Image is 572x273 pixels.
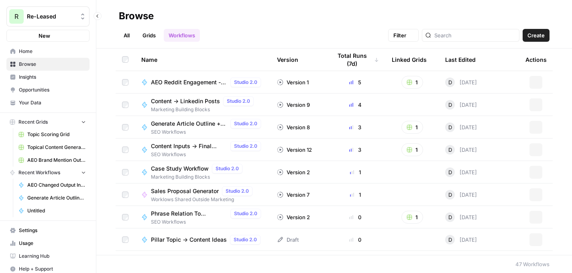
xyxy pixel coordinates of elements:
[151,210,227,218] span: Phrase Relation To Stakeholder Relationships & Subtopic
[6,45,90,58] a: Home
[6,30,90,42] button: New
[277,146,312,154] div: Version 12
[525,49,547,71] div: Actions
[6,84,90,96] a: Opportunities
[19,253,86,260] span: Learning Hub
[448,78,452,86] span: D
[448,123,452,131] span: D
[39,32,50,40] span: New
[448,101,452,109] span: D
[234,120,257,127] span: Studio 2.0
[445,167,477,177] div: [DATE]
[15,141,90,154] a: Topical Content Generation Grid
[277,191,309,199] div: Version 7
[523,29,550,42] button: Create
[141,77,264,87] a: AEO Reddit Engagement - ForkStudio 2.0
[151,106,257,113] span: Marketing Building Blocks
[445,100,477,110] div: [DATE]
[401,143,423,156] button: 1
[19,227,86,234] span: Settings
[151,151,264,158] span: SEO Workflows
[15,192,90,204] a: Generate Article Outline + Deep Research
[141,96,264,113] a: Content -> Linkedin PostsStudio 2.0Marketing Building Blocks
[448,213,452,221] span: D
[141,164,264,181] a: Case Study WorkflowStudio 2.0Marketing Building Blocks
[27,131,86,138] span: Topic Scoring Grid
[332,78,379,86] div: 5
[277,78,309,86] div: Version 1
[151,78,227,86] span: AEO Reddit Engagement - Fork
[445,235,477,244] div: [DATE]
[141,235,264,244] a: Pillar Topic -> Content IdeasStudio 2.0
[234,236,257,243] span: Studio 2.0
[119,29,134,42] a: All
[141,209,264,226] a: Phrase Relation To Stakeholder Relationships & SubtopicStudio 2.0SEO Workflows
[393,31,406,39] span: Filter
[15,128,90,141] a: Topic Scoring Grid
[332,191,379,199] div: 1
[19,265,86,273] span: Help + Support
[448,168,452,176] span: D
[19,48,86,55] span: Home
[151,187,219,195] span: Sales Proposal Generator
[27,157,86,164] span: AEO Brand Mention Outreach
[27,207,86,214] span: Untitled
[6,224,90,237] a: Settings
[277,168,310,176] div: Version 2
[27,194,86,202] span: Generate Article Outline + Deep Research
[151,142,227,150] span: Content Inputs -> Final Outputs
[141,141,264,158] a: Content Inputs -> Final OutputsStudio 2.0SEO Workflows
[19,86,86,94] span: Opportunities
[234,79,257,86] span: Studio 2.0
[138,29,161,42] a: Grids
[277,236,299,244] div: Draft
[448,146,452,154] span: D
[18,118,48,126] span: Recent Grids
[151,236,227,244] span: Pillar Topic -> Content Ideas
[226,187,249,195] span: Studio 2.0
[332,168,379,176] div: 1
[141,119,264,136] a: Generate Article Outline + Deep ResearchStudio 2.0SEO Workflows
[6,58,90,71] a: Browse
[445,190,477,200] div: [DATE]
[151,173,246,181] span: Marketing Building Blocks
[448,191,452,199] span: D
[401,76,423,89] button: 1
[388,29,419,42] button: Filter
[19,240,86,247] span: Usage
[401,121,423,134] button: 1
[19,99,86,106] span: Your Data
[151,165,209,173] span: Case Study Workflow
[27,144,86,151] span: Topical Content Generation Grid
[141,186,264,203] a: Sales Proposal GeneratorStudio 2.0Worklows Shared Outside Marketing
[6,96,90,109] a: Your Data
[448,236,452,244] span: D
[6,167,90,179] button: Recent Workflows
[15,154,90,167] a: AEO Brand Mention Outreach
[332,49,379,71] div: Total Runs (7d)
[151,128,264,136] span: SEO Workflows
[277,49,298,71] div: Version
[151,218,264,226] span: SEO Workflows
[445,49,476,71] div: Last Edited
[151,120,227,128] span: Generate Article Outline + Deep Research
[332,101,379,109] div: 4
[434,31,516,39] input: Search
[164,29,200,42] a: Workflows
[332,123,379,131] div: 3
[401,211,423,224] button: 1
[15,204,90,217] a: Untitled
[19,73,86,81] span: Insights
[332,213,379,221] div: 0
[515,260,550,268] div: 47 Workflows
[332,236,379,244] div: 0
[216,165,239,172] span: Studio 2.0
[27,181,86,189] span: AEO Changed Output Instructions
[6,116,90,128] button: Recent Grids
[6,250,90,263] a: Learning Hub
[14,12,18,21] span: R
[445,145,477,155] div: [DATE]
[445,212,477,222] div: [DATE]
[6,6,90,26] button: Workspace: Re-Leased
[277,213,310,221] div: Version 2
